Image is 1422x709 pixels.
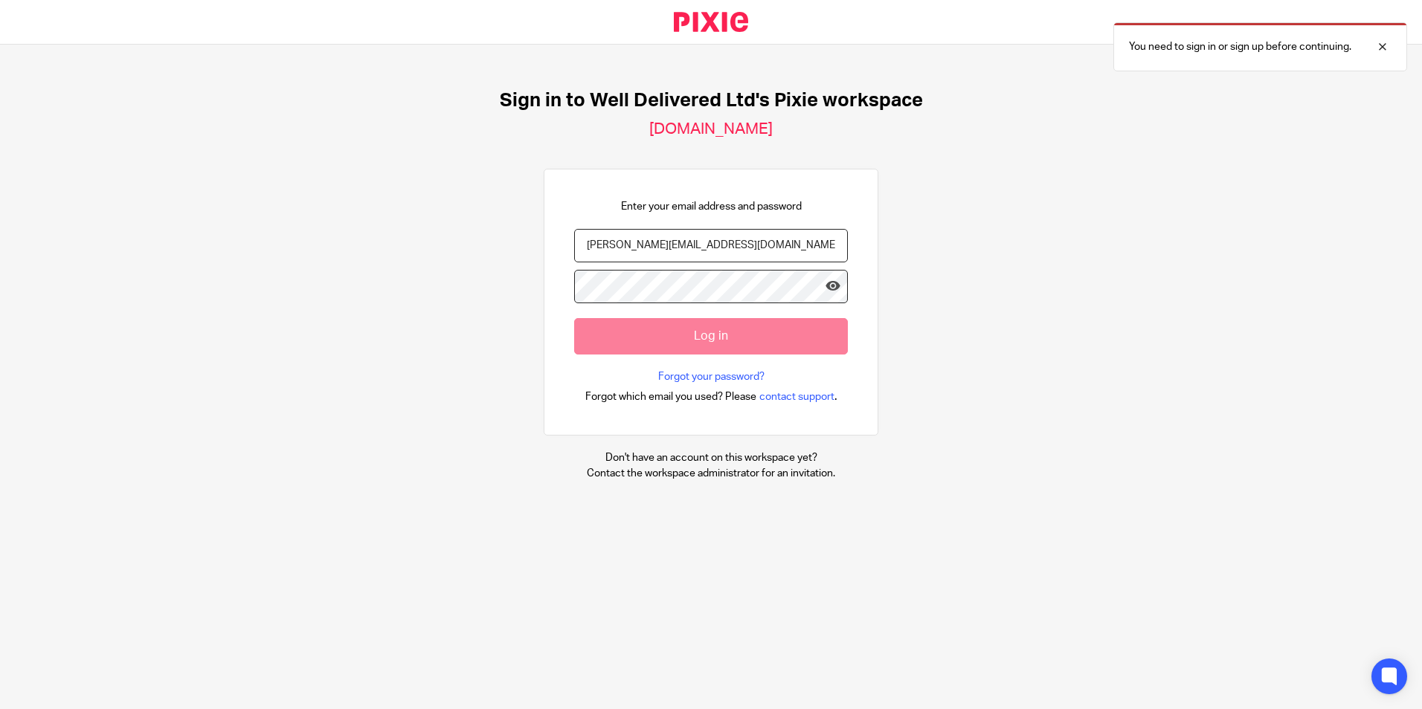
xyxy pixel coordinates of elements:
[587,466,835,481] p: Contact the workspace administrator for an invitation.
[574,318,848,354] input: Log in
[585,389,756,404] span: Forgot which email you used? Please
[500,89,923,112] h1: Sign in to Well Delivered Ltd's Pixie workspace
[658,369,765,384] a: Forgot your password?
[1129,39,1351,54] p: You need to sign in or sign up before continuing.
[759,389,834,404] span: contact support
[585,388,837,405] div: .
[621,199,802,214] p: Enter your email address and password
[649,120,773,139] h2: [DOMAIN_NAME]
[574,229,848,262] input: name@example.com
[587,450,835,465] p: Don't have an account on this workspace yet?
